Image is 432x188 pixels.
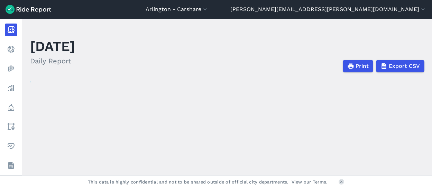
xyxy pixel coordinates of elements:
[30,56,75,66] h2: Daily Report
[5,43,17,55] a: Realtime
[5,159,17,172] a: Datasets
[343,60,373,72] button: Print
[230,5,426,14] button: [PERSON_NAME][EMAIL_ADDRESS][PERSON_NAME][DOMAIN_NAME]
[356,62,369,70] span: Print
[30,37,75,56] h1: [DATE]
[5,82,17,94] a: Analyze
[5,120,17,133] a: Areas
[389,62,420,70] span: Export CSV
[5,24,17,36] a: Report
[5,101,17,114] a: Policy
[6,5,51,14] img: Ride Report
[376,60,424,72] button: Export CSV
[146,5,209,14] button: Arlington - Carshare
[292,179,328,185] a: View our Terms.
[5,140,17,152] a: Health
[5,62,17,75] a: Heatmaps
